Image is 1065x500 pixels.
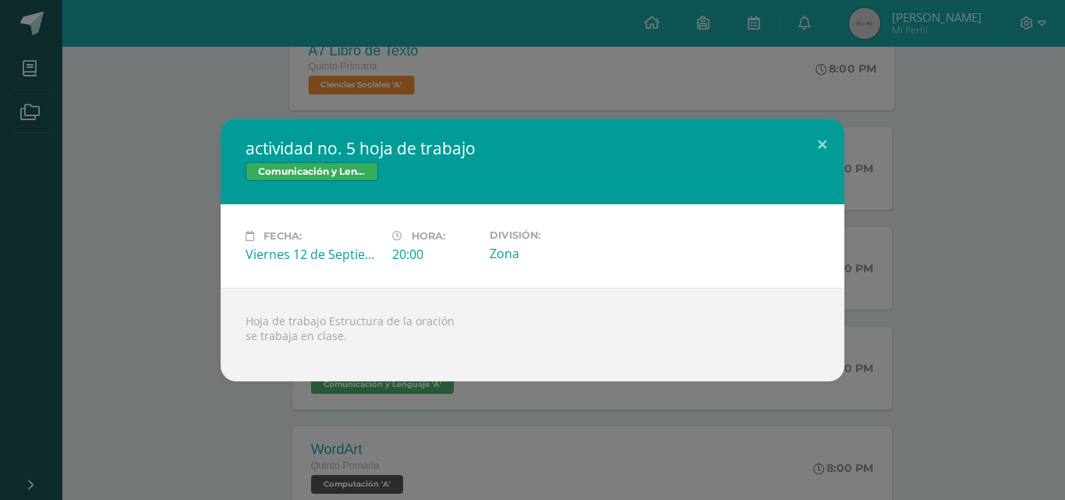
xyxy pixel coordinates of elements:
h2: actividad no. 5 hoja de trabajo [246,137,819,159]
div: 20:00 [392,246,477,263]
div: Hoja de trabajo Estructura de la oración se trabaja en clase. [221,288,844,381]
span: Hora: [412,230,445,242]
span: Comunicación y Lenguaje [246,162,378,181]
div: Zona [490,245,624,262]
span: Fecha: [264,230,302,242]
label: División: [490,229,624,241]
div: Viernes 12 de Septiembre [246,246,380,263]
button: Close (Esc) [800,119,844,172]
